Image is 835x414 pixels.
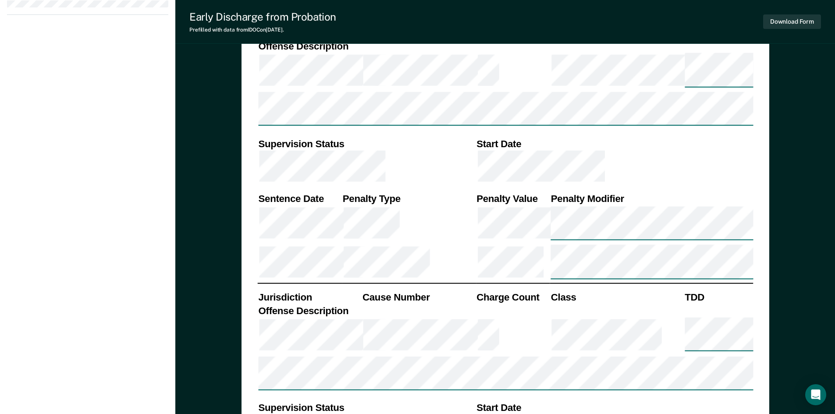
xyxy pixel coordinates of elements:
[341,193,475,205] th: Penalty Type
[189,27,336,33] div: Prefilled with data from IDOC on [DATE] .
[189,11,336,23] div: Early Discharge from Probation
[476,291,550,304] th: Charge Count
[257,137,476,150] th: Supervision Status
[257,304,362,316] th: Offense Description
[476,401,753,414] th: Start Date
[763,14,821,29] button: Download Form
[257,401,476,414] th: Supervision Status
[257,193,341,205] th: Sentence Date
[476,193,550,205] th: Penalty Value
[550,193,753,205] th: Penalty Modifier
[257,291,362,304] th: Jurisdiction
[257,39,362,52] th: Offense Description
[550,291,683,304] th: Class
[805,384,826,405] div: Open Intercom Messenger
[361,291,475,304] th: Cause Number
[476,137,753,150] th: Start Date
[684,291,753,304] th: TDD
